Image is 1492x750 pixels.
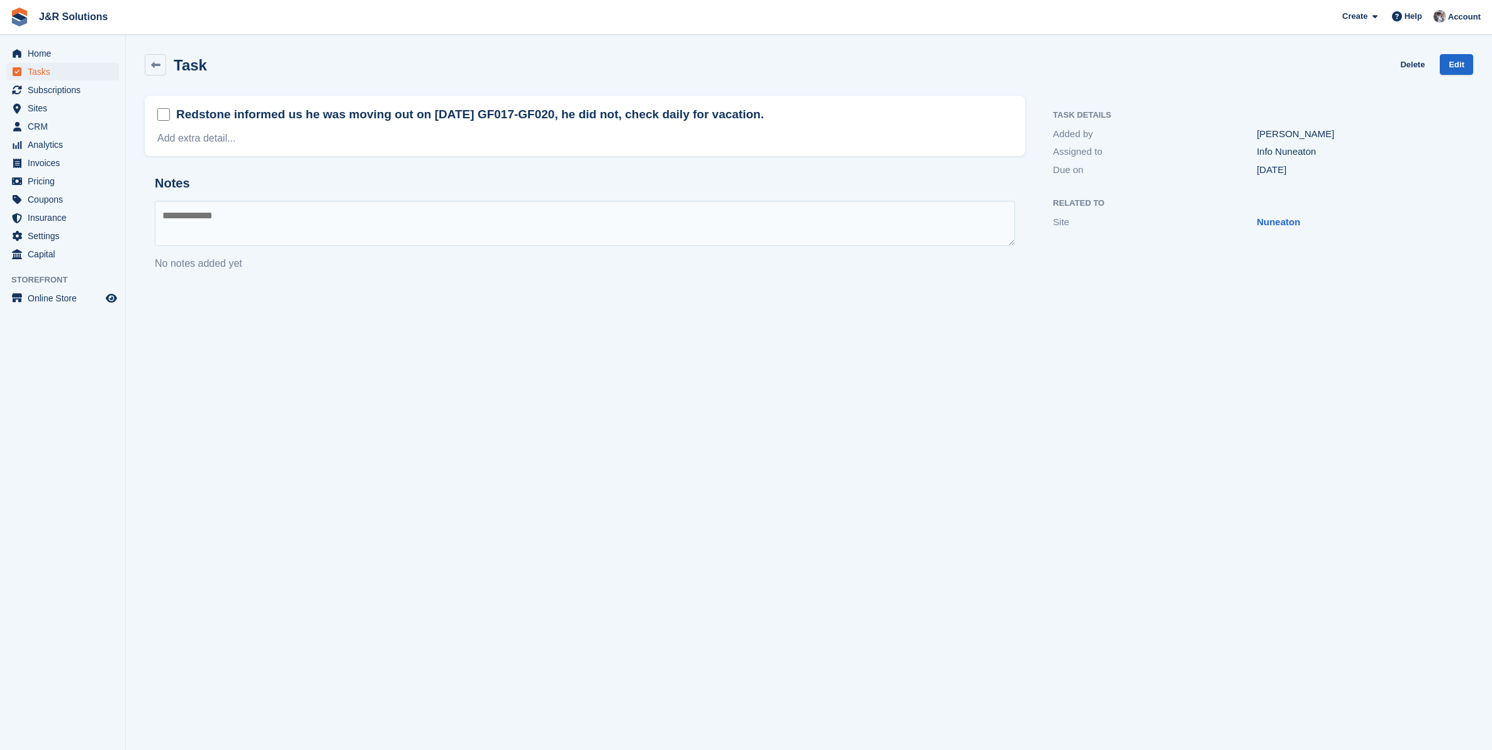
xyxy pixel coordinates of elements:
[6,63,119,81] a: menu
[155,258,242,269] span: No notes added yet
[1257,216,1300,227] a: Nuneaton
[28,154,103,172] span: Invoices
[6,154,119,172] a: menu
[6,45,119,62] a: menu
[1053,145,1257,159] div: Assigned to
[104,291,119,306] a: Preview store
[28,245,103,263] span: Capital
[28,118,103,135] span: CRM
[28,63,103,81] span: Tasks
[28,209,103,227] span: Insurance
[6,172,119,190] a: menu
[1053,199,1461,208] h2: Related to
[28,191,103,208] span: Coupons
[1448,11,1481,23] span: Account
[155,176,1015,191] h2: Notes
[1053,111,1461,120] h2: Task Details
[1257,163,1461,177] div: [DATE]
[11,274,125,286] span: Storefront
[28,45,103,62] span: Home
[1257,127,1461,142] div: [PERSON_NAME]
[6,118,119,135] a: menu
[28,172,103,190] span: Pricing
[6,245,119,263] a: menu
[6,136,119,154] a: menu
[6,191,119,208] a: menu
[1053,163,1257,177] div: Due on
[6,289,119,307] a: menu
[28,136,103,154] span: Analytics
[34,6,113,27] a: J&R Solutions
[176,106,764,123] h2: Redstone informed us he was moving out on [DATE] GF017-GF020, he did not, check daily for vacation.
[6,99,119,117] a: menu
[28,227,103,245] span: Settings
[6,227,119,245] a: menu
[10,8,29,26] img: stora-icon-8386f47178a22dfd0bd8f6a31ec36ba5ce8667c1dd55bd0f319d3a0aa187defe.svg
[1440,54,1473,75] a: Edit
[1400,54,1425,75] a: Delete
[6,81,119,99] a: menu
[1257,145,1461,159] div: Info Nuneaton
[28,289,103,307] span: Online Store
[174,57,207,74] h2: Task
[28,99,103,117] span: Sites
[1053,127,1257,142] div: Added by
[28,81,103,99] span: Subscriptions
[157,133,236,143] a: Add extra detail...
[1053,215,1257,230] div: Site
[1342,10,1367,23] span: Create
[6,209,119,227] a: menu
[1405,10,1422,23] span: Help
[1433,10,1446,23] img: Steve Revell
